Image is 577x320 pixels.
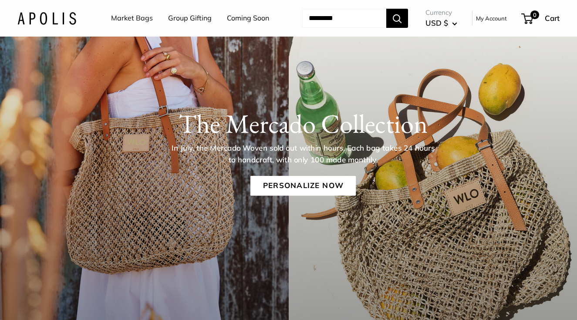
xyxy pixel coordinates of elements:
a: Market Bags [111,12,153,25]
a: 0 Cart [522,11,560,25]
h1: The Mercado Collection [45,108,560,139]
img: Apolis [17,12,76,24]
button: Search [386,9,408,28]
span: Currency [425,7,457,19]
span: Cart [545,13,560,23]
a: Coming Soon [227,12,269,25]
button: USD $ [425,16,457,30]
a: My Account [476,13,507,24]
p: In July, the Mercado Woven sold out within hours. Each bag takes 24 hours to handcraft, with only... [169,142,438,165]
input: Search... [302,9,386,28]
span: USD $ [425,18,448,27]
a: Personalize Now [250,176,356,196]
span: 0 [530,10,539,19]
a: Group Gifting [168,12,212,25]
